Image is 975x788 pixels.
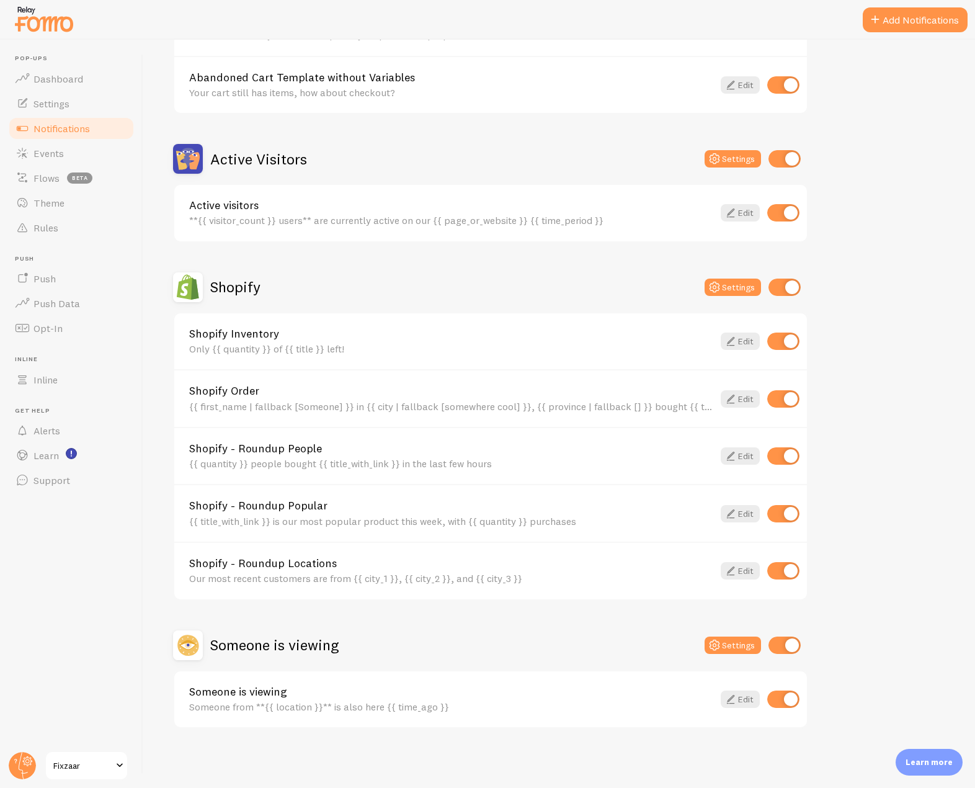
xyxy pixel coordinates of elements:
a: Dashboard [7,66,135,91]
span: Fixzaar [53,758,112,773]
span: Alerts [33,424,60,437]
span: Get Help [15,407,135,415]
h2: Someone is viewing [210,635,339,655]
img: Someone is viewing [173,630,203,660]
img: fomo-relay-logo-orange.svg [13,3,75,35]
a: Edit [721,505,760,522]
a: Active visitors [189,200,713,211]
a: Shopify - Roundup Popular [189,500,713,511]
div: Only {{ quantity }} of {{ title }} left! [189,343,713,354]
span: Inline [15,356,135,364]
a: Opt-In [7,316,135,341]
a: Fixzaar [45,751,128,781]
span: Pop-ups [15,55,135,63]
a: Push Data [7,291,135,316]
a: Edit [721,447,760,465]
span: beta [67,172,92,184]
a: Someone is viewing [189,686,713,697]
div: {{ quantity }} people bought {{ title_with_link }} in the last few hours [189,458,713,469]
a: Edit [721,691,760,708]
span: Push [15,255,135,263]
a: Shopify Inventory [189,328,713,339]
a: Edit [721,390,760,408]
a: Shopify Order [189,385,713,396]
div: Our most recent customers are from {{ city_1 }}, {{ city_2 }}, and {{ city_3 }} [189,573,713,584]
img: Shopify [173,272,203,302]
a: Push [7,266,135,291]
a: Events [7,141,135,166]
span: Support [33,474,70,486]
a: Rules [7,215,135,240]
div: Someone from **{{ location }}** is also here {{ time_ago }} [189,701,713,712]
a: Edit [721,204,760,222]
a: Abandoned Cart Template without Variables [189,72,713,83]
span: Settings [33,97,69,110]
a: Edit [721,76,760,94]
span: Theme [33,197,65,209]
span: Events [33,147,64,159]
div: {{ title_with_link }} is our most popular product this week, with {{ quantity }} purchases [189,516,713,527]
span: Opt-In [33,322,63,334]
a: Shopify - Roundup People [189,443,713,454]
button: Settings [705,279,761,296]
span: Learn [33,449,59,462]
span: Dashboard [33,73,83,85]
a: Shopify - Roundup Locations [189,558,713,569]
div: {{ first_name | fallback [Someone] }} in {{ city | fallback [somewhere cool] }}, {{ province | fa... [189,401,713,412]
div: Learn more [896,749,963,776]
a: Theme [7,190,135,215]
span: Flows [33,172,60,184]
p: Learn more [906,756,953,768]
button: Settings [705,150,761,168]
span: Notifications [33,122,90,135]
button: Settings [705,637,761,654]
a: Learn [7,443,135,468]
a: Inline [7,367,135,392]
svg: <p>Watch New Feature Tutorials!</p> [66,448,77,459]
span: Push [33,272,56,285]
a: Alerts [7,418,135,443]
a: Flows beta [7,166,135,190]
span: Inline [33,374,58,386]
div: **{{ visitor_count }} users** are currently active on our {{ page_or_website }} {{ time_period }} [189,215,713,226]
a: Edit [721,333,760,350]
img: Active Visitors [173,144,203,174]
a: Edit [721,562,760,580]
div: Your cart still has items, how about checkout? [189,87,713,98]
span: Push Data [33,297,80,310]
h2: Shopify [210,277,260,297]
a: Notifications [7,116,135,141]
a: Support [7,468,135,493]
a: Settings [7,91,135,116]
h2: Active Visitors [210,150,307,169]
span: Rules [33,222,58,234]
